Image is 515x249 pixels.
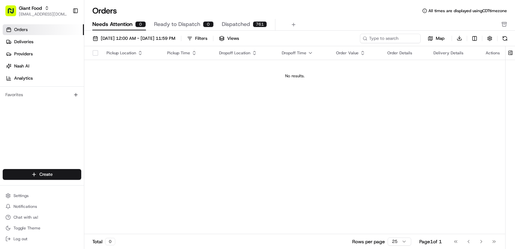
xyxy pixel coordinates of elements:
[423,34,449,43] button: Map
[3,24,84,35] a: Orders
[433,50,475,56] div: Delivery Details
[19,5,42,11] button: Giant Food
[3,191,81,200] button: Settings
[436,35,445,41] span: Map
[135,21,146,27] div: 0
[14,63,29,69] span: Nash AI
[3,61,84,72] a: Nash AI
[486,50,500,56] div: Actions
[39,171,53,177] span: Create
[3,3,70,19] button: Giant Food[EMAIL_ADDRESS][DOMAIN_NAME]
[419,238,442,245] div: Page 1 of 1
[13,225,40,231] span: Toggle Theme
[14,27,28,33] span: Orders
[14,75,33,81] span: Analytics
[203,21,214,27] div: 0
[3,213,81,222] button: Chat with us!
[428,8,507,13] span: All times are displayed using CDT timezone
[360,34,421,43] input: Type to search
[13,193,29,198] span: Settings
[219,50,271,56] div: Dropoff Location
[387,50,422,56] div: Order Details
[154,20,200,28] span: Ready to Dispatch
[227,35,239,41] span: Views
[90,34,178,43] button: [DATE] 12:00 AM - [DATE] 11:59 PM
[92,5,117,16] h1: Orders
[92,238,115,245] div: Total
[216,34,242,43] button: Views
[167,50,208,56] div: Pickup Time
[3,234,81,244] button: Log out
[184,34,210,43] button: Filters
[19,11,67,17] button: [EMAIL_ADDRESS][DOMAIN_NAME]
[336,50,377,56] div: Order Value
[3,36,84,47] a: Deliveries
[14,51,33,57] span: Providers
[3,73,84,84] a: Analytics
[13,204,37,209] span: Notifications
[3,202,81,211] button: Notifications
[101,35,175,41] span: [DATE] 12:00 AM - [DATE] 11:59 PM
[92,20,132,28] span: Needs Attention
[3,49,84,59] a: Providers
[282,50,325,56] div: Dropoff Time
[222,20,250,28] span: Dispatched
[352,238,385,245] p: Rows per page
[105,238,115,245] div: 0
[3,169,81,180] button: Create
[13,236,27,242] span: Log out
[3,89,81,100] div: Favorites
[3,223,81,233] button: Toggle Theme
[107,50,156,56] div: Pickup Location
[87,73,503,79] div: No results.
[253,21,267,27] div: 761
[14,39,33,45] span: Deliveries
[500,34,510,43] button: Refresh
[195,35,207,41] div: Filters
[13,215,38,220] span: Chat with us!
